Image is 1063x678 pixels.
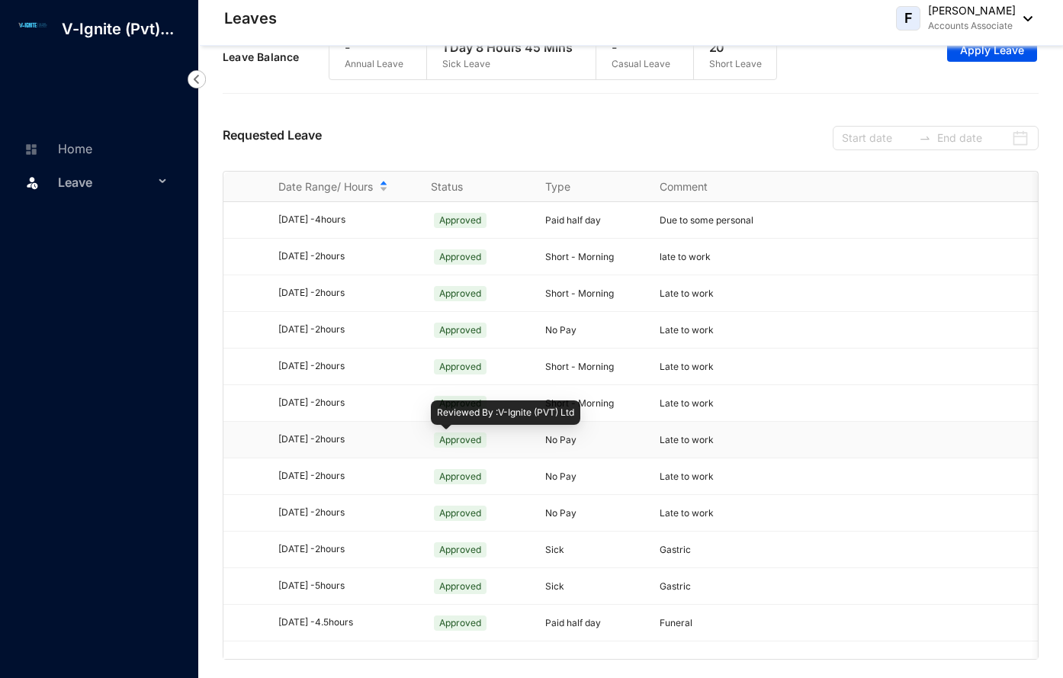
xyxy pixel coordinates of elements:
button: Apply Leave [947,37,1037,62]
p: Short Leave [709,56,762,72]
span: Approved [434,396,487,411]
p: Leaves [224,8,277,29]
span: Late to work [660,434,714,445]
span: Approved [434,579,487,594]
span: Late to work [660,507,714,519]
img: log [15,21,50,30]
span: Late to work [660,361,714,372]
img: home-unselected.a29eae3204392db15eaf.svg [24,143,38,156]
p: 20 [709,38,762,56]
p: No Pay [545,323,641,338]
div: [DATE] - 2 hours [278,359,413,374]
p: Short - Morning [545,396,641,411]
span: Date Range/ Hours [278,179,373,194]
th: Status [413,172,527,202]
p: Short - Morning [545,249,641,265]
span: Approved [434,213,487,228]
span: Due to some personal works [660,214,782,226]
span: Approved [434,615,487,631]
div: [DATE] - 5 hours [278,579,413,593]
div: [DATE] - 2 hours [278,396,413,410]
p: Leave Balance [223,50,329,65]
div: [DATE] - 2 hours [278,286,413,300]
p: Short - Morning [545,359,641,374]
span: Approved [434,359,487,374]
th: Type [527,172,641,202]
a: Home [20,141,92,156]
span: F [904,11,913,25]
p: No Pay [545,469,641,484]
p: Reviewed By : V-Ignite (PVT) Ltd [437,405,574,420]
span: Approved [434,506,487,521]
p: Paid half day [545,213,641,228]
p: - [345,38,403,56]
p: Sick [545,542,641,558]
th: Comment [641,172,756,202]
p: V-Ignite (Pvt)... [50,18,186,40]
p: Sick Leave [442,56,573,72]
span: Approved [434,249,487,265]
span: swap-right [919,132,931,144]
div: [DATE] - 2 hours [278,542,413,557]
p: No Pay [545,506,641,521]
p: 1 Day 8 Hours 45 Mins [442,38,573,56]
span: Apply Leave [960,43,1024,58]
span: late to work [660,251,711,262]
div: [DATE] - 2 hours [278,323,413,337]
p: Annual Leave [345,56,403,72]
p: Paid half day [545,615,641,631]
div: [DATE] - 2 hours [278,506,413,520]
p: Short - Morning [545,286,641,301]
p: Sick [545,579,641,594]
span: Approved [434,286,487,301]
span: Gastric [660,580,691,592]
span: Approved [434,542,487,558]
span: Late to work [660,471,714,482]
span: Late to work [660,324,714,336]
span: Approved [434,469,487,484]
span: Approved [434,432,487,448]
img: nav-icon-left.19a07721e4dec06a274f6d07517f07b7.svg [188,70,206,88]
div: [DATE] - 2 hours [278,249,413,264]
div: [DATE] - 2 hours [278,469,413,484]
span: Gastric [660,544,691,555]
img: dropdown-black.8e83cc76930a90b1a4fdb6d089b7bf3a.svg [1016,16,1032,21]
p: - [612,38,670,56]
span: Approved [434,323,487,338]
span: Late to work [660,397,714,409]
p: Casual Leave [612,56,670,72]
li: Home [12,131,180,165]
span: Leave [58,167,154,198]
input: End date [937,130,1008,146]
p: No Pay [545,432,641,448]
input: Start date [842,130,913,146]
span: to [919,132,931,144]
div: [DATE] - 4 hours [278,213,413,227]
span: Late to work [660,288,714,299]
p: Accounts Associate [928,18,1016,34]
span: Funeral [660,617,692,628]
div: [DATE] - 2 hours [278,432,413,447]
div: [DATE] - 4.5 hours [278,615,413,630]
p: [PERSON_NAME] [928,3,1016,18]
img: leave.99b8a76c7fa76a53782d.svg [24,175,40,190]
p: Requested Leave [223,126,322,150]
